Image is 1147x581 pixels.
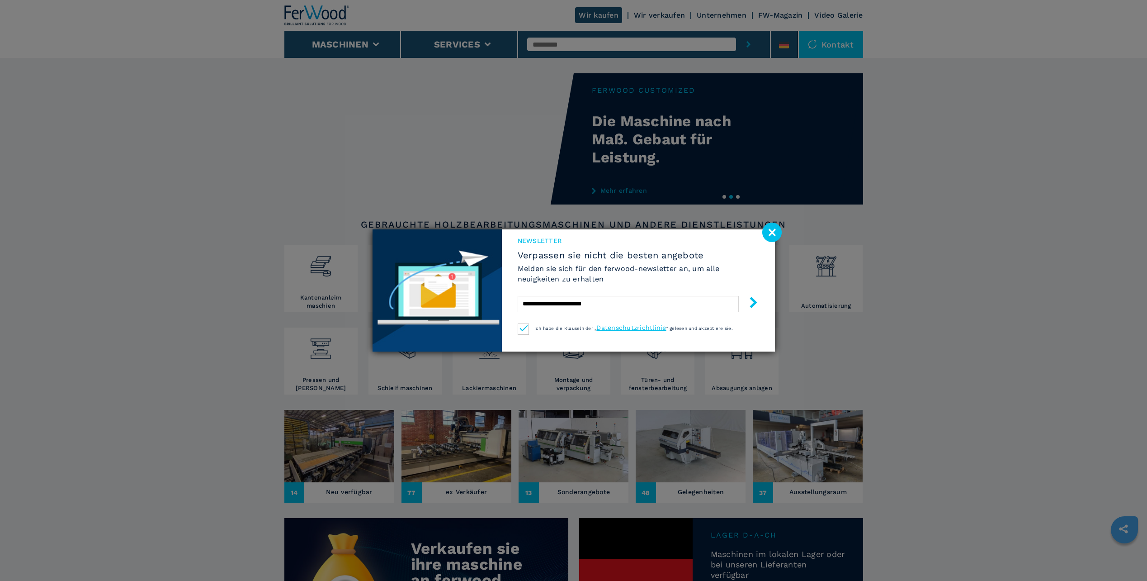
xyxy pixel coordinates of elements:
span: Newsletter [518,236,759,245]
span: “ gelesen und akzeptiere sie. [666,326,733,331]
img: Newsletter image [373,229,502,352]
a: Datenschutzrichtlinie [596,324,666,331]
button: submit-button [739,293,759,314]
h6: Melden sie sich für den ferwood-newsletter an, um alle neuigkeiten zu erhalten [518,263,759,284]
span: Ich habe die Klauseln der „ [534,326,597,331]
span: Verpassen sie nicht die besten angebote [518,250,759,261]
